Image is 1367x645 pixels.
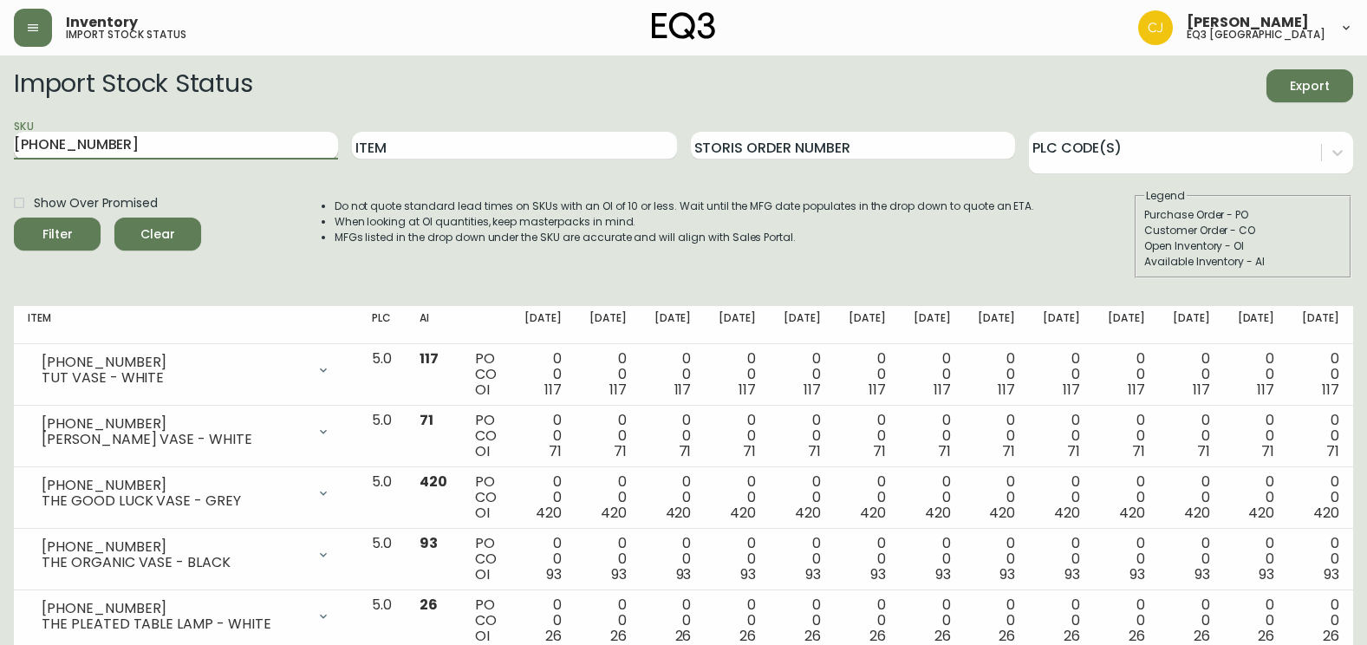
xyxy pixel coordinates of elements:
[524,597,562,644] div: 0 0
[770,306,835,344] th: [DATE]
[999,564,1015,584] span: 93
[654,474,692,521] div: 0 0
[1144,207,1342,223] div: Purchase Order - PO
[1326,441,1339,461] span: 71
[14,306,358,344] th: Item
[1144,238,1342,254] div: Open Inventory - OI
[66,16,138,29] span: Inventory
[654,351,692,398] div: 0 0
[914,351,951,398] div: 0 0
[978,474,1015,521] div: 0 0
[1029,306,1094,344] th: [DATE]
[42,432,306,447] div: [PERSON_NAME] VASE - WHITE
[978,351,1015,398] div: 0 0
[42,555,306,570] div: THE ORGANIC VASE - BLACK
[358,467,406,529] td: 5.0
[1132,441,1145,461] span: 71
[42,539,306,555] div: [PHONE_NUMBER]
[475,503,490,523] span: OI
[536,503,562,523] span: 420
[544,380,562,400] span: 117
[674,380,692,400] span: 117
[1064,564,1080,584] span: 93
[925,503,951,523] span: 420
[679,441,692,461] span: 71
[1322,380,1339,400] span: 117
[978,597,1015,644] div: 0 0
[1108,536,1145,583] div: 0 0
[114,218,201,251] button: Clear
[358,406,406,467] td: 5.0
[1002,441,1015,461] span: 71
[358,529,406,590] td: 5.0
[860,503,886,523] span: 420
[589,351,627,398] div: 0 0
[546,564,562,584] span: 93
[1108,597,1145,644] div: 0 0
[420,533,438,553] span: 93
[730,503,756,523] span: 420
[1043,597,1080,644] div: 0 0
[938,441,951,461] span: 71
[989,503,1015,523] span: 420
[1138,10,1173,45] img: 7836c8950ad67d536e8437018b5c2533
[1173,474,1210,521] div: 0 0
[1173,597,1210,644] div: 0 0
[1108,474,1145,521] div: 0 0
[1302,536,1339,583] div: 0 0
[784,597,821,644] div: 0 0
[935,564,951,584] span: 93
[654,413,692,459] div: 0 0
[601,503,627,523] span: 420
[611,564,627,584] span: 93
[654,597,692,644] div: 0 0
[705,306,770,344] th: [DATE]
[652,12,716,40] img: logo
[804,380,821,400] span: 117
[406,306,461,344] th: AI
[358,344,406,406] td: 5.0
[1119,503,1145,523] span: 420
[1259,564,1274,584] span: 93
[128,224,187,245] span: Clear
[28,351,344,389] div: [PHONE_NUMBER]TUT VASE - WHITE
[1302,351,1339,398] div: 0 0
[743,441,756,461] span: 71
[475,564,490,584] span: OI
[28,474,344,512] div: [PHONE_NUMBER]THE GOOD LUCK VASE - GREY
[964,306,1029,344] th: [DATE]
[28,536,344,574] div: [PHONE_NUMBER]THE ORGANIC VASE - BLACK
[14,69,252,102] h2: Import Stock Status
[719,413,756,459] div: 0 0
[870,564,886,584] span: 93
[475,441,490,461] span: OI
[849,536,886,583] div: 0 0
[740,564,756,584] span: 93
[719,351,756,398] div: 0 0
[849,474,886,521] div: 0 0
[849,597,886,644] div: 0 0
[1238,536,1275,583] div: 0 0
[1159,306,1224,344] th: [DATE]
[1144,188,1187,204] legend: Legend
[42,224,73,245] div: Filter
[1173,413,1210,459] div: 0 0
[784,351,821,398] div: 0 0
[420,410,433,430] span: 71
[654,536,692,583] div: 0 0
[42,370,306,386] div: TUT VASE - WHITE
[335,230,1035,245] li: MFGs listed in the drop down under the SKU are accurate and will align with Sales Portal.
[805,564,821,584] span: 93
[475,380,490,400] span: OI
[14,218,101,251] button: Filter
[1054,503,1080,523] span: 420
[589,536,627,583] div: 0 0
[1324,564,1339,584] span: 93
[914,536,951,583] div: 0 0
[475,351,497,398] div: PO CO
[1173,351,1210,398] div: 0 0
[475,474,497,521] div: PO CO
[524,536,562,583] div: 0 0
[549,441,562,461] span: 71
[1302,597,1339,644] div: 0 0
